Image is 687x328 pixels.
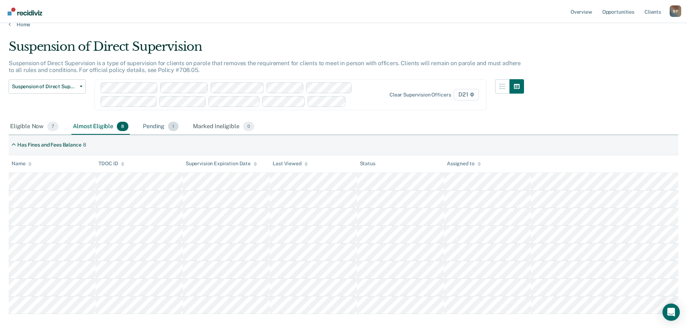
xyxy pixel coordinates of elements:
button: Profile dropdown button [670,5,681,17]
img: Recidiviz [8,8,42,15]
div: Eligible Now7 [9,119,60,135]
span: D21 [454,89,479,100]
div: Clear supervision officers [389,92,451,98]
span: 8 [117,122,128,131]
div: Status [360,161,375,167]
div: Open Intercom Messenger [662,304,680,321]
div: Almost Eligible8 [71,119,130,135]
div: Suspension of Direct Supervision [9,39,524,60]
span: Suspension of Direct Supervision [12,84,77,90]
a: Home [9,21,678,28]
div: 8 [83,142,86,148]
div: Has Fines and Fees Balance8 [9,139,89,151]
button: Suspension of Direct Supervision [9,79,86,94]
div: Marked Ineligible0 [191,119,256,135]
div: Supervision Expiration Date [186,161,257,167]
div: Has Fines and Fees Balance [17,142,81,148]
div: Last Viewed [273,161,308,167]
div: Assigned to [447,161,481,167]
p: Suspension of Direct Supervision is a type of supervision for clients on parole that removes the ... [9,60,521,73]
div: Pending1 [141,119,180,135]
div: Name [12,161,32,167]
div: TDOC ID [98,161,124,167]
div: B P [670,5,681,17]
span: 0 [243,122,254,131]
span: 1 [168,122,179,131]
span: 7 [47,122,58,131]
